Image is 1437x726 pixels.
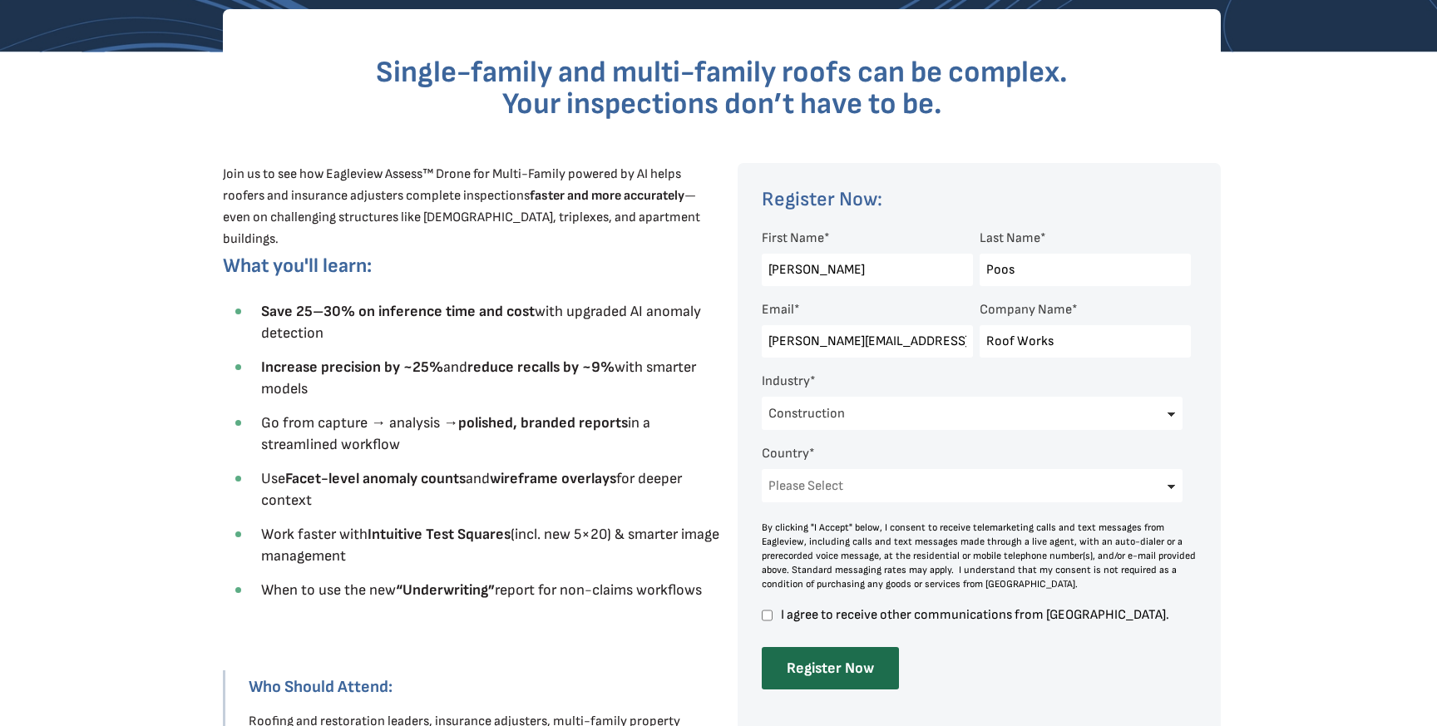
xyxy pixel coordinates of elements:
[458,414,628,432] strong: polished, branded reports
[368,526,511,543] strong: Intuitive Test Squares
[223,254,372,278] span: What you'll learn:
[762,647,899,689] input: Register Now
[762,302,794,318] span: Email
[261,526,719,565] span: Work faster with (incl. new 5×20) & smarter image management
[980,230,1040,246] span: Last Name
[762,187,882,211] span: Register Now:
[762,521,1197,591] div: By clicking "I Accept" below, I consent to receive telemarketing calls and text messages from Eag...
[762,446,809,462] span: Country
[396,581,495,599] strong: “Underwriting”
[530,188,684,204] strong: faster and more accurately
[980,302,1072,318] span: Company Name
[261,303,535,320] strong: Save 25–30% on inference time and cost
[762,230,824,246] span: First Name
[261,358,443,376] strong: Increase precision by ~25%
[502,86,942,122] span: Your inspections don’t have to be.
[762,608,773,623] input: I agree to receive other communications from [GEOGRAPHIC_DATA].
[490,470,616,487] strong: wireframe overlays
[467,358,615,376] strong: reduce recalls by ~9%
[261,414,650,453] span: Go from capture → analysis → in a streamlined workflow
[762,373,810,389] span: Industry
[223,166,700,247] span: Join us to see how Eagleview Assess™ Drone for Multi-Family powered by AI helps roofers and insur...
[261,358,696,398] span: and with smarter models
[261,303,701,342] span: with upgraded AI anomaly detection
[285,470,466,487] strong: Facet-level anomaly counts
[778,608,1191,622] span: I agree to receive other communications from [GEOGRAPHIC_DATA].
[376,55,1068,91] span: Single-family and multi-family roofs can be complex.
[261,581,702,599] span: When to use the new report for non-claims workflows
[261,470,682,509] span: Use and for deeper context
[249,677,393,697] strong: Who Should Attend:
